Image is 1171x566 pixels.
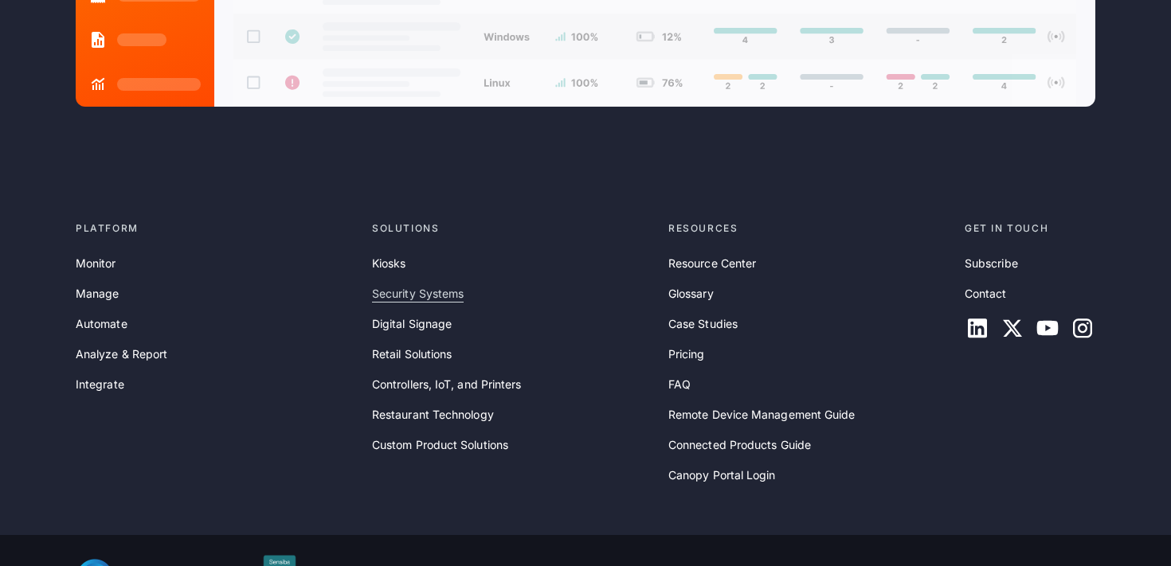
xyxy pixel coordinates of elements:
[372,221,656,236] div: Solutions
[965,255,1018,272] a: Subscribe
[76,285,119,303] a: Manage
[668,221,952,236] div: Resources
[668,406,855,424] a: Remote Device Management Guide
[372,255,405,272] a: Kiosks
[372,406,494,424] a: Restaurant Technology
[668,436,811,454] a: Connected Products Guide
[668,255,756,272] a: Resource Center
[372,285,464,303] a: Security Systems
[76,345,167,363] a: Analyze & Report
[76,376,124,393] a: Integrate
[668,315,738,333] a: Case Studies
[668,285,714,303] a: Glossary
[76,315,127,333] a: Automate
[76,221,359,236] div: Platform
[668,345,705,363] a: Pricing
[372,315,452,333] a: Digital Signage
[76,255,116,272] a: Monitor
[965,221,1095,236] div: Get in touch
[668,466,776,484] a: Canopy Portal Login
[372,376,521,393] a: Controllers, IoT, and Printers
[668,376,691,393] a: FAQ
[372,345,452,363] a: Retail Solutions
[965,285,1007,303] a: Contact
[372,436,508,454] a: Custom Product Solutions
